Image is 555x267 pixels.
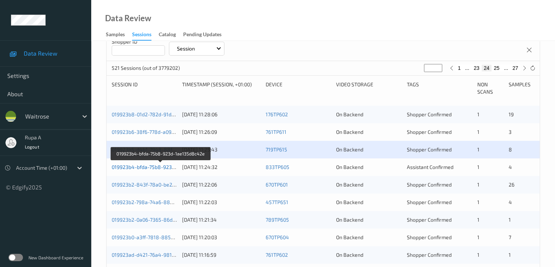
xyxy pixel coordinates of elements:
[266,129,286,135] a: 761TP611
[463,65,471,71] button: ...
[112,146,212,153] a: 019923b5-d4b1-7948-88f3-8a8b4d1cc6de
[112,64,180,72] p: 521 Sessions (out of 3779202)
[105,15,151,22] div: Data Review
[112,181,212,188] a: 019923b2-843f-78a0-be29-3a26472b70ba
[182,163,261,171] div: [DATE] 11:24:32
[336,199,401,206] div: On Backend
[407,199,452,205] span: Shopper Confirmed
[336,251,401,259] div: On Backend
[159,31,176,40] div: Catalog
[336,216,401,223] div: On Backend
[159,30,183,40] a: Catalog
[407,111,452,117] span: Shopper Confirmed
[266,234,289,240] a: 670TP604
[183,31,221,40] div: Pending Updates
[508,164,512,170] span: 4
[182,181,261,188] div: [DATE] 11:22:06
[508,146,512,153] span: 8
[456,65,463,71] button: 1
[182,216,261,223] div: [DATE] 11:21:34
[336,128,401,136] div: On Backend
[477,111,479,117] span: 1
[112,129,209,135] a: 019923b6-38f6-778d-a095-11543fc522ab
[336,146,401,153] div: On Backend
[132,30,159,41] a: Sessions
[407,146,452,153] span: Shopper Confirmed
[112,111,208,117] a: 019923b8-01d2-782d-91d7-f7b73e42f75d
[477,81,504,95] div: Non Scans
[492,65,502,71] button: 25
[336,234,401,241] div: On Backend
[266,199,288,205] a: 457TP651
[477,181,479,188] span: 1
[183,30,229,40] a: Pending Updates
[407,181,452,188] span: Shopper Confirmed
[508,129,511,135] span: 3
[182,111,261,118] div: [DATE] 11:28:06
[132,31,151,41] div: Sessions
[508,252,510,258] span: 1
[112,234,211,240] a: 019923b0-a3ff-7818-885a-9477a8885cc7
[174,45,197,52] p: Session
[407,164,454,170] span: Assistant Confirmed
[106,30,132,40] a: Samples
[508,199,512,205] span: 4
[182,234,261,241] div: [DATE] 11:20:03
[477,199,479,205] span: 1
[482,65,492,71] button: 24
[266,217,289,223] a: 789TP605
[502,65,510,71] button: ...
[182,199,261,206] div: [DATE] 11:22:03
[477,217,479,223] span: 1
[477,129,479,135] span: 1
[477,146,479,153] span: 1
[336,181,401,188] div: On Backend
[112,199,210,205] a: 019923b2-798a-74a6-883b-ef5508d1771c
[266,164,289,170] a: 833TP605
[266,181,288,188] a: 670TP601
[477,164,479,170] span: 1
[336,111,401,118] div: On Backend
[112,252,211,258] a: 019923ad-d421-76a4-9819-bcbde063a6f0
[266,146,287,153] a: 719TP615
[471,65,482,71] button: 23
[508,81,535,95] div: Samples
[112,164,211,170] a: 019923b4-bfda-75b8-923d-1ae135d8c42e
[510,65,520,71] button: 27
[266,252,288,258] a: 761TP602
[508,234,511,240] span: 7
[407,129,452,135] span: Shopper Confirmed
[106,31,125,40] div: Samples
[508,217,510,223] span: 1
[266,81,331,95] div: Device
[182,128,261,136] div: [DATE] 11:26:09
[407,81,472,95] div: Tags
[508,181,514,188] span: 26
[407,217,452,223] span: Shopper Confirmed
[336,81,401,95] div: Video Storage
[182,251,261,259] div: [DATE] 11:16:59
[112,81,177,95] div: Session ID
[266,111,288,117] a: 176TP602
[182,81,261,95] div: Timestamp (Session, +01:00)
[508,111,513,117] span: 19
[407,252,452,258] span: Shopper Confirmed
[336,163,401,171] div: On Backend
[112,217,210,223] a: 019923b2-0a06-7365-86d1-64af63fa78eb
[477,234,479,240] span: 1
[112,38,165,45] p: Shopper ID
[477,252,479,258] span: 1
[182,146,261,153] div: [DATE] 11:25:43
[407,234,452,240] span: Shopper Confirmed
